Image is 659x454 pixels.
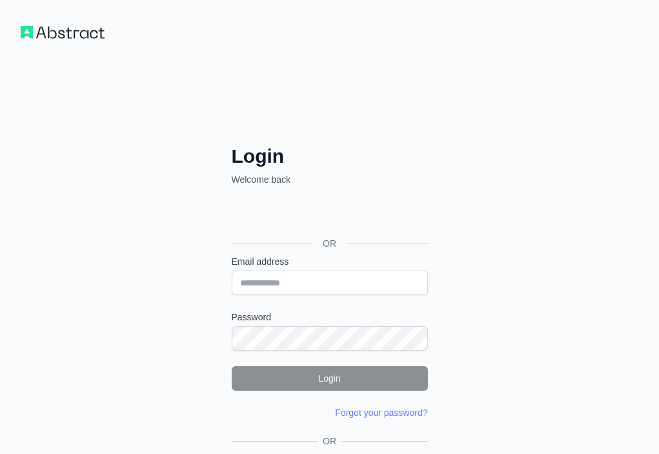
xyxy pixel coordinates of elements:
iframe: Przycisk Zaloguj się przez Google [225,200,432,229]
a: Forgot your password? [335,408,427,418]
p: Welcome back [232,173,428,186]
span: OR [312,237,347,250]
label: Email address [232,255,428,268]
button: Login [232,366,428,391]
img: Workflow [21,26,105,39]
label: Password [232,311,428,324]
span: OR [318,435,341,448]
h2: Login [232,145,428,168]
